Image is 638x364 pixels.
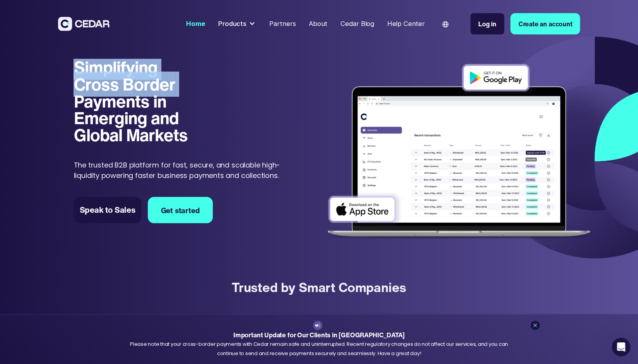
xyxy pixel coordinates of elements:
[470,13,504,34] a: Log in
[148,197,213,223] a: Get started
[269,19,296,29] div: Partners
[74,160,289,181] p: The trusted B2B platform for fast, secure, and scalable high-liquidity powering faster business p...
[215,15,260,32] div: Products
[340,19,374,29] div: Cedar Blog
[337,15,377,32] a: Cedar Blog
[306,15,331,32] a: About
[387,19,425,29] div: Help Center
[442,21,448,27] img: world icon
[266,15,299,32] a: Partners
[384,15,428,32] a: Help Center
[186,19,205,29] div: Home
[74,59,203,144] h1: Simplifying Cross Border Payments in Emerging and Global Markets
[478,19,496,29] div: Log in
[183,15,209,32] a: Home
[309,19,327,29] div: About
[612,338,630,356] iframe: Intercom live chat
[322,59,596,245] img: Dashboard of transactions
[218,19,246,29] div: Products
[74,197,141,223] a: Speak to Sales
[510,13,580,34] a: Create an account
